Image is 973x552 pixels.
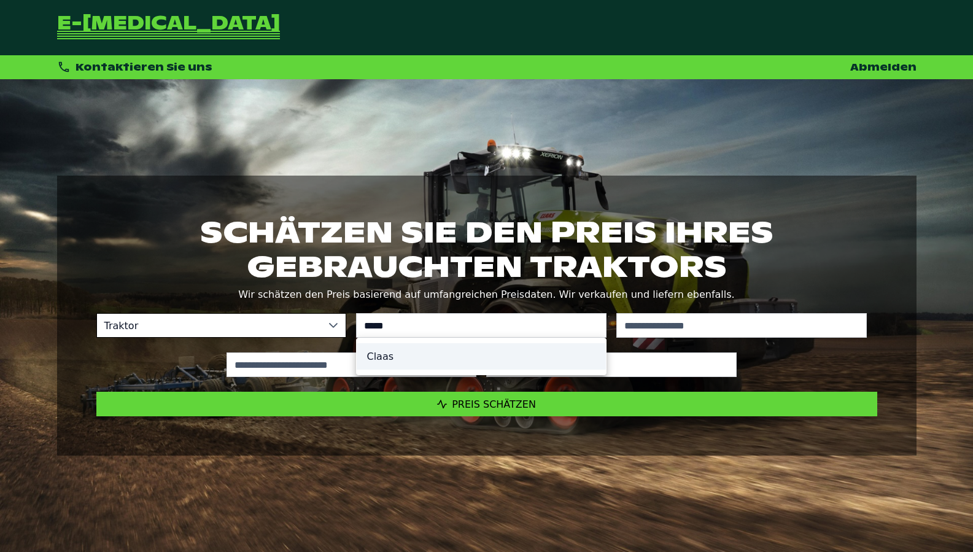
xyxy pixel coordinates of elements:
ul: Option List [357,338,606,375]
li: Claas [357,343,606,370]
a: Abmelden [850,61,917,74]
span: Traktor [97,314,322,337]
span: Kontaktieren Sie uns [76,61,212,74]
a: Zurück zur Startseite [57,15,280,41]
p: Wir schätzen den Preis basierend auf umfangreichen Preisdaten. Wir verkaufen und liefern ebenfalls. [96,286,877,303]
h1: Schätzen Sie den Preis Ihres gebrauchten Traktors [96,215,877,284]
button: Preis schätzen [96,392,877,416]
div: Kontaktieren Sie uns [57,60,213,74]
span: Preis schätzen [452,398,536,410]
